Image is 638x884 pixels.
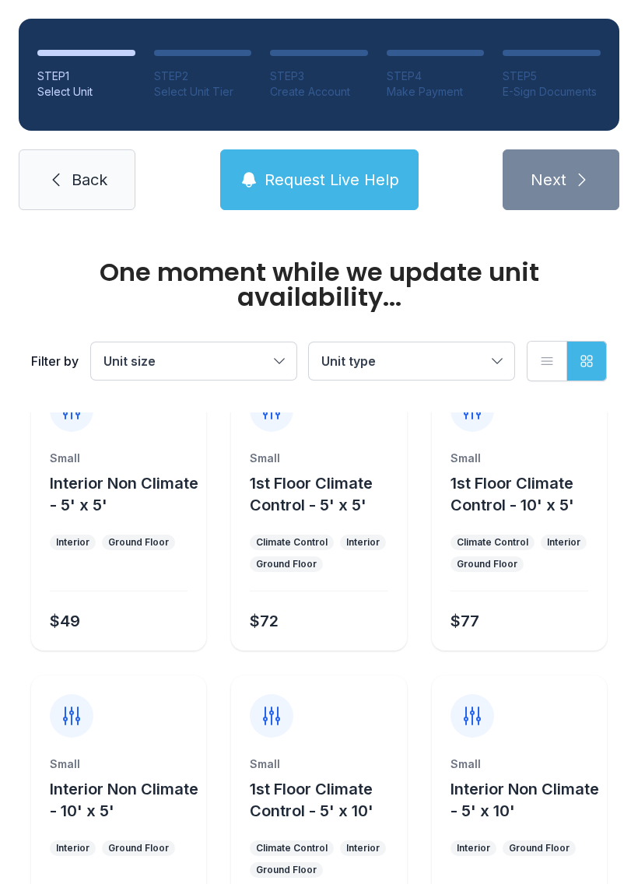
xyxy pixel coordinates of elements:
button: Interior Non Climate - 10' x 5' [50,778,200,822]
div: Climate Control [256,536,328,549]
span: Interior Non Climate - 5' x 10' [450,780,599,820]
div: Interior [56,842,89,854]
button: 1st Floor Climate Control - 5' x 10' [250,778,400,822]
button: 1st Floor Climate Control - 10' x 5' [450,472,601,516]
div: $49 [50,610,80,632]
span: Next [531,169,566,191]
button: Interior Non Climate - 5' x 10' [450,778,601,822]
div: $77 [450,610,479,632]
button: Interior Non Climate - 5' x 5' [50,472,200,516]
div: STEP 5 [503,68,601,84]
div: Make Payment [387,84,485,100]
div: Small [250,756,387,772]
span: 1st Floor Climate Control - 10' x 5' [450,474,574,514]
span: Unit size [103,353,156,369]
button: Unit size [91,342,296,380]
div: Create Account [270,84,368,100]
div: Interior [56,536,89,549]
div: Select Unit [37,84,135,100]
div: STEP 2 [154,68,252,84]
button: Unit type [309,342,514,380]
div: Interior [547,536,580,549]
div: $72 [250,610,279,632]
div: Ground Floor [108,536,169,549]
div: Interior [346,842,380,854]
div: One moment while we update unit availability... [31,260,607,310]
div: STEP 3 [270,68,368,84]
div: Small [450,451,588,466]
div: Ground Floor [256,864,317,876]
div: Small [250,451,387,466]
div: Climate Control [457,536,528,549]
div: Ground Floor [457,558,517,570]
div: Ground Floor [108,842,169,854]
span: Interior Non Climate - 5' x 5' [50,474,198,514]
div: Small [50,756,188,772]
div: STEP 1 [37,68,135,84]
div: E-Sign Documents [503,84,601,100]
span: 1st Floor Climate Control - 5' x 10' [250,780,373,820]
div: Filter by [31,352,79,370]
div: Small [450,756,588,772]
div: Small [50,451,188,466]
div: Ground Floor [256,558,317,570]
span: 1st Floor Climate Control - 5' x 5' [250,474,373,514]
div: Interior [457,842,490,854]
span: Interior Non Climate - 10' x 5' [50,780,198,820]
span: Request Live Help [265,169,399,191]
div: STEP 4 [387,68,485,84]
div: Ground Floor [509,842,570,854]
button: 1st Floor Climate Control - 5' x 5' [250,472,400,516]
span: Back [72,169,107,191]
div: Climate Control [256,842,328,854]
div: Interior [346,536,380,549]
div: Select Unit Tier [154,84,252,100]
span: Unit type [321,353,376,369]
